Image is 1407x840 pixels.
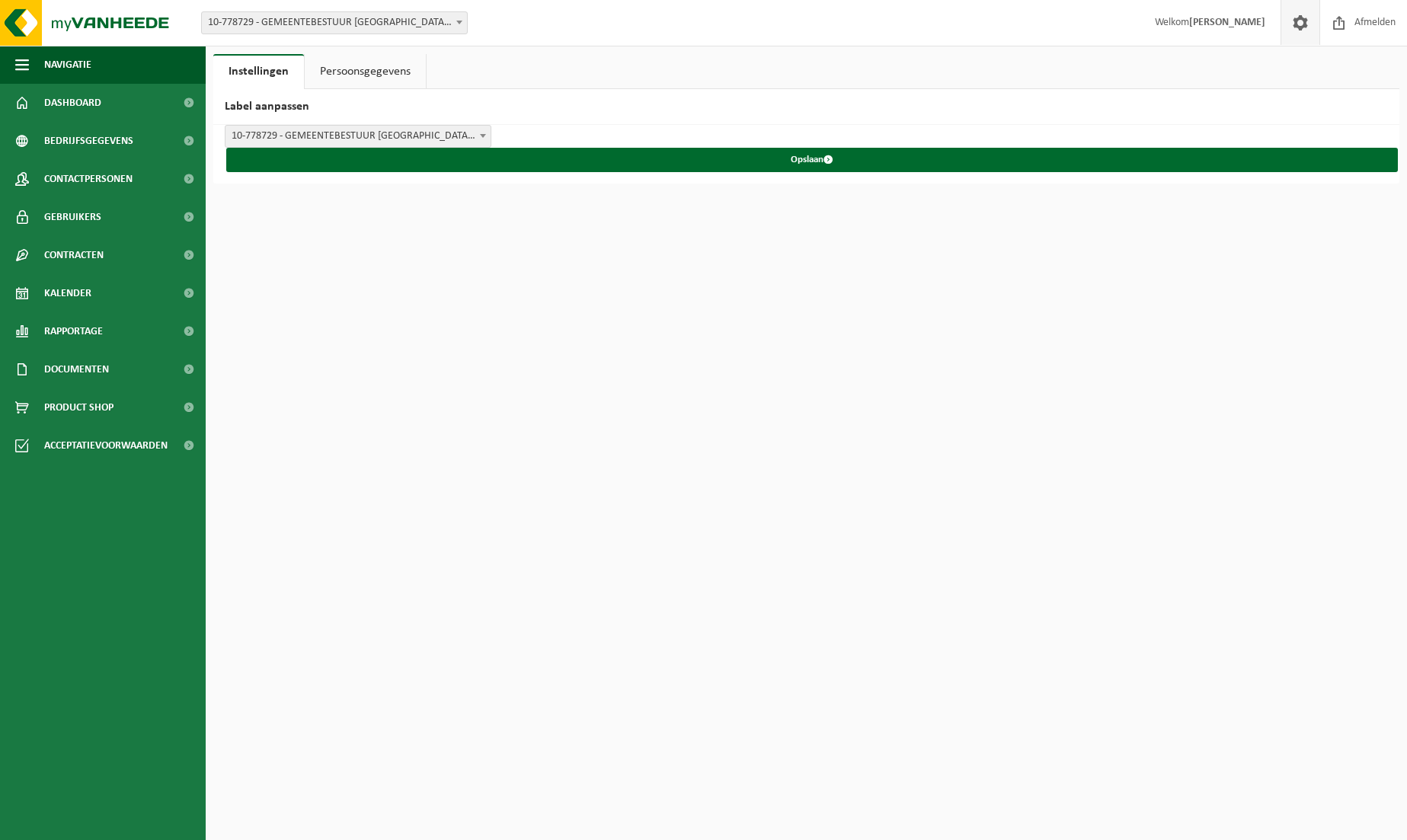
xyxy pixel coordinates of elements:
a: Persoonsgegevens [305,54,426,89]
span: Navigatie [44,46,91,84]
span: Contracten [44,236,104,274]
span: Contactpersonen [44,160,133,198]
span: Bedrijfsgegevens [44,122,133,160]
span: 10-778729 - GEMEENTEBESTUUR ZELZATE - ZELZATE [201,11,468,34]
span: Product Shop [44,388,114,426]
h2: Label aanpassen [213,89,1399,125]
span: 10-778729 - GEMEENTEBESTUUR ZELZATE - ZELZATE [225,125,491,148]
span: 10-778729 - GEMEENTEBESTUUR ZELZATE - ZELZATE [202,12,467,34]
span: Acceptatievoorwaarden [44,426,168,465]
strong: [PERSON_NAME] [1189,17,1265,28]
a: Instellingen [213,54,304,89]
iframe: chat widget [8,806,254,840]
button: Opslaan [226,148,1398,172]
span: Documenten [44,350,109,388]
span: Rapportage [44,312,103,350]
span: Dashboard [44,84,101,122]
span: Kalender [44,274,91,312]
span: 10-778729 - GEMEENTEBESTUUR ZELZATE - ZELZATE [225,126,491,147]
span: Gebruikers [44,198,101,236]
